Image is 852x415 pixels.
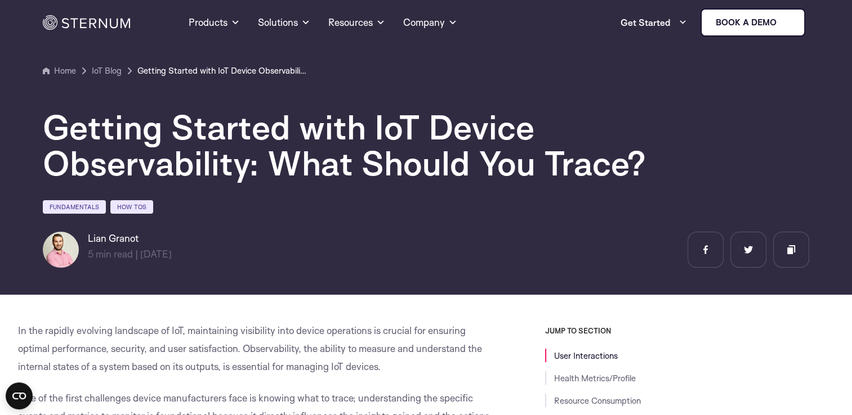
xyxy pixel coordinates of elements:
[554,395,641,406] a: Resource Consumption
[43,64,76,78] a: Home
[43,232,79,268] img: Lian Granot
[140,248,172,260] span: [DATE]
[88,232,172,245] h6: Lian Granot
[554,350,618,361] a: User Interactions
[701,8,805,37] a: Book a demo
[43,109,719,181] h1: Getting Started with IoT Device Observability: What Should You Trace?
[545,326,835,335] h3: JUMP TO SECTION
[621,11,687,34] a: Get Started
[43,200,106,214] a: Fundamentals
[258,2,310,43] a: Solutions
[403,2,457,43] a: Company
[88,248,93,260] span: 5
[189,2,240,43] a: Products
[18,324,482,372] span: In the rapidly evolving landscape of IoT, maintaining visibility into device operations is crucia...
[6,382,33,409] button: Open CMP widget
[88,248,138,260] span: min read |
[110,200,153,214] a: How Tos
[781,18,790,27] img: sternum iot
[92,64,122,78] a: IoT Blog
[137,64,306,78] a: Getting Started with IoT Device Observability: What Should You Trace?
[328,2,385,43] a: Resources
[554,373,636,384] a: Health Metrics/Profile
